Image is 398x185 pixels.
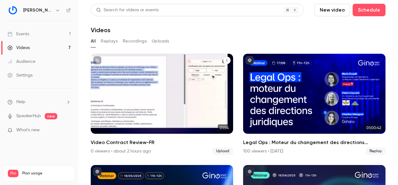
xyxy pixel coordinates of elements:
[8,72,33,78] div: Settings
[218,124,231,131] span: 01:54
[246,56,254,64] button: published
[8,170,18,177] span: Pro
[246,167,254,176] button: published
[243,54,385,155] a: 01:00:42Legal Ops : Moteur du changement des directions juridiques100 viewers • [DATE]Replay
[101,36,118,46] button: Replays
[45,113,57,119] span: new
[91,148,151,154] div: 0 viewers • about 2 hours ago
[91,36,96,46] button: All
[152,36,169,46] button: Uploads
[93,56,101,64] button: unpublished
[8,45,30,51] div: Videos
[23,7,53,13] h6: [PERSON_NAME]
[366,147,385,155] span: Replay
[353,4,385,16] button: Schedule
[365,124,383,131] span: 01:00:42
[91,54,233,155] a: 01:54Video Contract Review-FR0 viewers • about 2 hours agoUpload
[63,127,71,133] iframe: Noticeable Trigger
[16,127,40,133] span: What's new
[8,58,35,65] div: Audience
[243,148,283,154] div: 100 viewers • [DATE]
[16,99,25,105] span: Help
[243,139,385,146] h2: Legal Ops : Moteur du changement des directions juridiques
[22,171,70,176] span: Plan usage
[243,54,385,155] li: Legal Ops : Moteur du changement des directions juridiques
[8,31,29,37] div: Events
[91,4,385,181] section: Videos
[8,5,18,15] img: Gino LegalTech
[212,147,233,155] span: Upload
[314,4,350,16] button: New video
[123,36,147,46] button: Recordings
[91,139,233,146] h2: Video Contract Review-FR
[91,54,233,155] li: Video Contract Review-FR
[93,167,101,176] button: published
[91,26,110,34] h1: Videos
[96,7,159,13] div: Search for videos or events
[16,113,41,119] a: SpeakerHub
[8,99,71,105] li: help-dropdown-opener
